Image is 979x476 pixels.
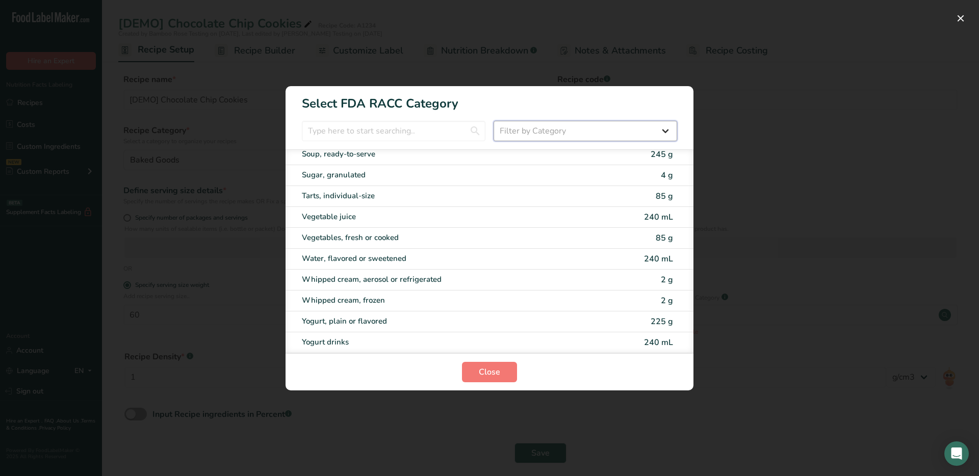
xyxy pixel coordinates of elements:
[302,190,591,202] div: Tarts, individual-size
[651,316,673,327] span: 225 g
[302,336,591,348] div: Yogurt drinks
[302,232,591,244] div: Vegetables, fresh or cooked
[462,362,517,382] button: Close
[656,232,673,244] span: 85 g
[302,315,591,327] div: Yogurt, plain or flavored
[302,169,591,181] div: Sugar, granulated
[656,191,673,202] span: 85 g
[302,148,591,160] div: Soup, ready-to-serve
[661,295,673,306] span: 2 g
[661,274,673,285] span: 2 g
[944,441,969,466] div: Open Intercom Messenger
[644,253,673,265] span: 240 mL
[644,211,673,223] span: 240 mL
[302,274,591,285] div: Whipped cream, aerosol or refrigerated
[644,337,673,348] span: 240 mL
[302,211,591,223] div: Vegetable juice
[286,86,693,113] h1: Select FDA RACC Category
[651,149,673,160] span: 245 g
[302,295,591,306] div: Whipped cream, frozen
[661,170,673,181] span: 4 g
[302,253,591,265] div: Water, flavored or sweetened
[302,121,485,141] input: Type here to start searching..
[479,366,500,378] span: Close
